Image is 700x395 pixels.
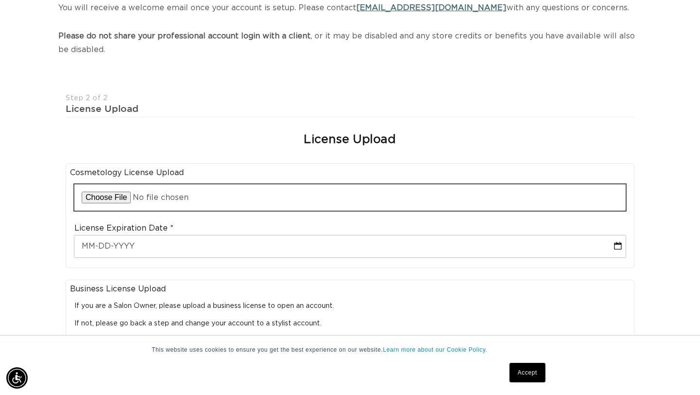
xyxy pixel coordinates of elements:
iframe: Chat Widget [568,290,700,395]
label: License Expiration Date [74,223,174,233]
legend: Business License Upload [70,284,630,294]
a: Accept [509,363,545,382]
h2: License Upload [304,132,396,147]
input: MM-DD-YYYY [74,235,626,257]
strong: Please do not share your professional account login with a client [58,32,311,40]
div: Accessibility Menu [6,367,28,389]
div: Step 2 of 2 [66,94,634,103]
div: License Upload [66,103,634,115]
p: If you are a Salon Owner, please upload a business license to open an account. If not, please go ... [74,302,626,328]
a: Learn more about our Cookie Policy. [383,346,488,353]
legend: Cosmetology License Upload [70,168,630,178]
p: This website uses cookies to ensure you get the best experience on our website. [152,345,548,354]
a: [EMAIL_ADDRESS][DOMAIN_NAME] [356,4,507,12]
